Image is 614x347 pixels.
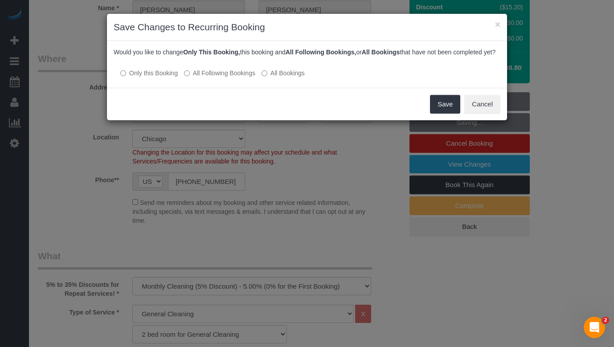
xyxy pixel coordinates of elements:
[184,70,190,76] input: All Following Bookings
[120,70,126,76] input: Only this Booking
[602,317,609,324] span: 2
[262,69,305,78] label: All bookings that have not been completed yet will be changed.
[362,49,400,56] b: All Bookings
[464,95,500,114] button: Cancel
[262,70,267,76] input: All Bookings
[183,49,240,56] b: Only This Booking,
[120,69,178,78] label: All other bookings in the series will remain the same.
[584,317,605,338] iframe: Intercom live chat
[495,20,500,29] button: ×
[114,48,500,57] p: Would you like to change this booking and or that have not been completed yet?
[184,69,255,78] label: This and all the bookings after it will be changed.
[114,20,500,34] h3: Save Changes to Recurring Booking
[286,49,356,56] b: All Following Bookings,
[430,95,460,114] button: Save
